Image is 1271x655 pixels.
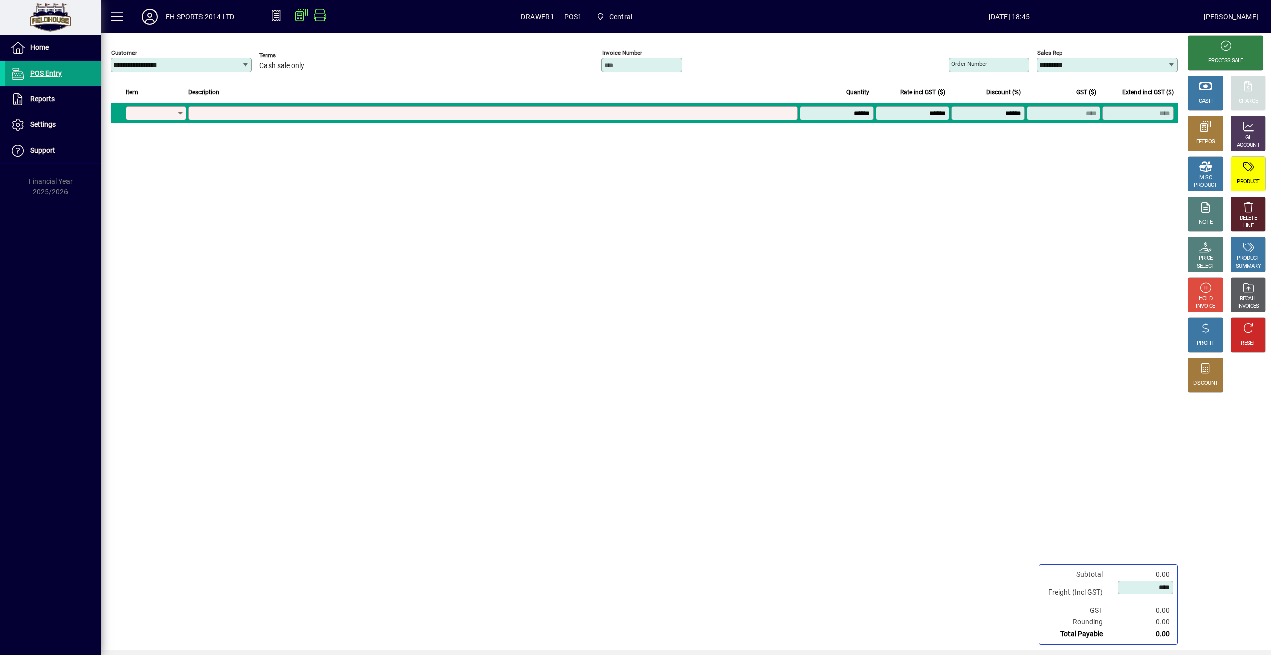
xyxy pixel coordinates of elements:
[1237,303,1259,310] div: INVOICES
[1199,98,1212,105] div: CASH
[1239,98,1258,105] div: CHARGE
[815,9,1203,25] span: [DATE] 18:45
[1113,616,1173,628] td: 0.00
[1243,222,1253,230] div: LINE
[1236,263,1261,270] div: SUMMARY
[188,87,219,98] span: Description
[951,60,987,68] mat-label: Order number
[1245,134,1252,142] div: GL
[1122,87,1174,98] span: Extend incl GST ($)
[1203,9,1258,25] div: [PERSON_NAME]
[1241,340,1256,347] div: RESET
[5,112,101,138] a: Settings
[1197,340,1214,347] div: PROFIT
[1043,605,1113,616] td: GST
[1237,142,1260,149] div: ACCOUNT
[609,9,632,25] span: Central
[1043,569,1113,580] td: Subtotal
[1193,380,1218,387] div: DISCOUNT
[30,69,62,77] span: POS Entry
[1237,255,1259,263] div: PRODUCT
[126,87,138,98] span: Item
[5,35,101,60] a: Home
[1196,138,1215,146] div: EFTPOS
[1043,628,1113,640] td: Total Payable
[30,120,56,128] span: Settings
[1197,263,1215,270] div: SELECT
[1043,616,1113,628] td: Rounding
[986,87,1021,98] span: Discount (%)
[1237,178,1259,186] div: PRODUCT
[259,62,304,70] span: Cash sale only
[1240,215,1257,222] div: DELETE
[846,87,869,98] span: Quantity
[1208,57,1243,65] div: PROCESS SALE
[30,95,55,103] span: Reports
[1199,255,1213,263] div: PRICE
[1043,580,1113,605] td: Freight (Incl GST)
[1113,628,1173,640] td: 0.00
[30,43,49,51] span: Home
[564,9,582,25] span: POS1
[602,49,642,56] mat-label: Invoice number
[1199,219,1212,226] div: NOTE
[30,146,55,154] span: Support
[1240,295,1257,303] div: RECALL
[900,87,945,98] span: Rate incl GST ($)
[1196,303,1215,310] div: INVOICE
[5,138,101,163] a: Support
[5,87,101,112] a: Reports
[133,8,166,26] button: Profile
[1199,295,1212,303] div: HOLD
[1037,49,1062,56] mat-label: Sales rep
[166,9,234,25] div: FH SPORTS 2014 LTD
[1199,174,1212,182] div: MISC
[1194,182,1217,189] div: PRODUCT
[1113,605,1173,616] td: 0.00
[111,49,137,56] mat-label: Customer
[1076,87,1096,98] span: GST ($)
[592,8,636,26] span: Central
[259,52,320,59] span: Terms
[1113,569,1173,580] td: 0.00
[521,9,554,25] span: DRAWER1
